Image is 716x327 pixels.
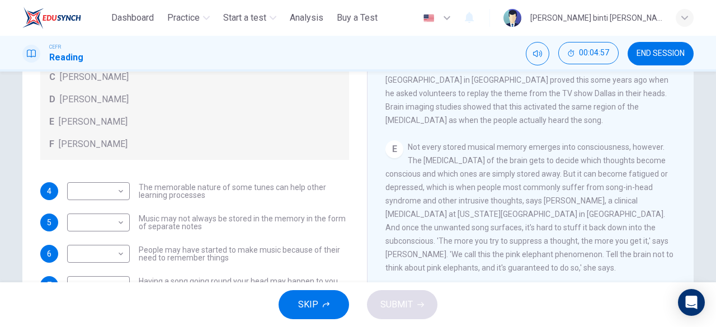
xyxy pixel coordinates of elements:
span: 5 [47,219,51,226]
div: E [385,140,403,158]
span: [PERSON_NAME] [60,93,129,106]
span: D [49,93,55,106]
button: SKIP [279,290,349,319]
span: Dashboard [111,11,154,25]
button: Buy a Test [332,8,382,28]
span: Music may not always be stored in the memory in the form of separate notes [139,215,349,230]
button: 00:04:57 [558,42,619,64]
span: 00:04:57 [579,49,609,58]
span: [PERSON_NAME] [60,70,129,84]
span: 6 [47,250,51,258]
div: [PERSON_NAME] binti [PERSON_NAME] [530,11,662,25]
span: Analysis [290,11,323,25]
span: F [49,138,54,151]
span: [PERSON_NAME] [59,115,128,129]
span: C [49,70,55,84]
span: END SESSION [637,49,685,58]
div: Hide [558,42,619,65]
span: CEFR [49,43,61,51]
span: 4 [47,187,51,195]
img: ELTC logo [22,7,81,29]
button: Analysis [285,8,328,28]
span: SKIP [298,297,318,312]
h1: Reading [49,51,83,64]
img: en [422,14,436,22]
div: Mute [526,42,549,65]
span: The annoying playback probably originates in the [MEDICAL_DATA]. Located at the front of the brai... [385,35,675,125]
span: People may have started to make music because of their need to remember things [139,246,349,262]
span: Having a song going round your head may happen to you more often when one part of the brain is tired [139,277,349,293]
span: Not every stored musical memory emerges into consciousness, however. The [MEDICAL_DATA] of the br... [385,143,673,272]
span: The memorable nature of some tunes can help other learning processes [139,183,349,199]
button: Start a test [219,8,281,28]
span: [PERSON_NAME] [59,138,128,151]
span: 7 [47,281,51,289]
span: Practice [167,11,200,25]
div: Open Intercom Messenger [678,289,705,316]
img: Profile picture [503,9,521,27]
button: Practice [163,8,214,28]
span: Start a test [223,11,266,25]
a: ELTC logo [22,7,107,29]
button: Dashboard [107,8,158,28]
span: Buy a Test [337,11,378,25]
button: END SESSION [628,42,694,65]
span: E [49,115,54,129]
